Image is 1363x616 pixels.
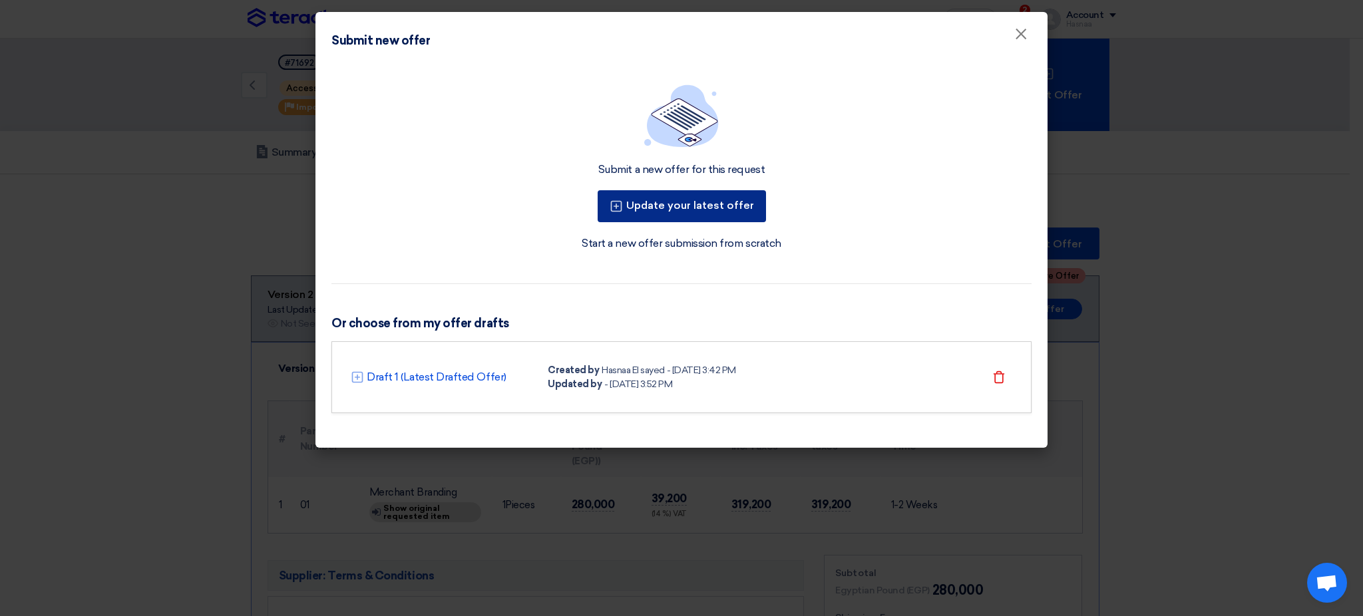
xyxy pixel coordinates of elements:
[598,163,765,177] div: Submit a new offer for this request
[1307,563,1347,603] div: Open chat
[331,32,430,50] div: Submit new offer
[548,363,599,377] div: Created by
[367,369,506,385] a: Draft 1 (Latest Drafted Offer)
[602,363,736,377] div: Hasnaa El sayed - [DATE] 3:42 PM
[598,190,766,222] button: Update your latest offer
[604,377,672,391] div: - [DATE] 3:52 PM
[548,377,602,391] div: Updated by
[582,235,781,251] a: Start a new offer submission from scratch
[1004,21,1038,48] button: Close
[644,84,719,147] img: empty_state_list.svg
[1014,24,1028,51] span: ×
[331,316,1032,331] h3: Or choose from my offer drafts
